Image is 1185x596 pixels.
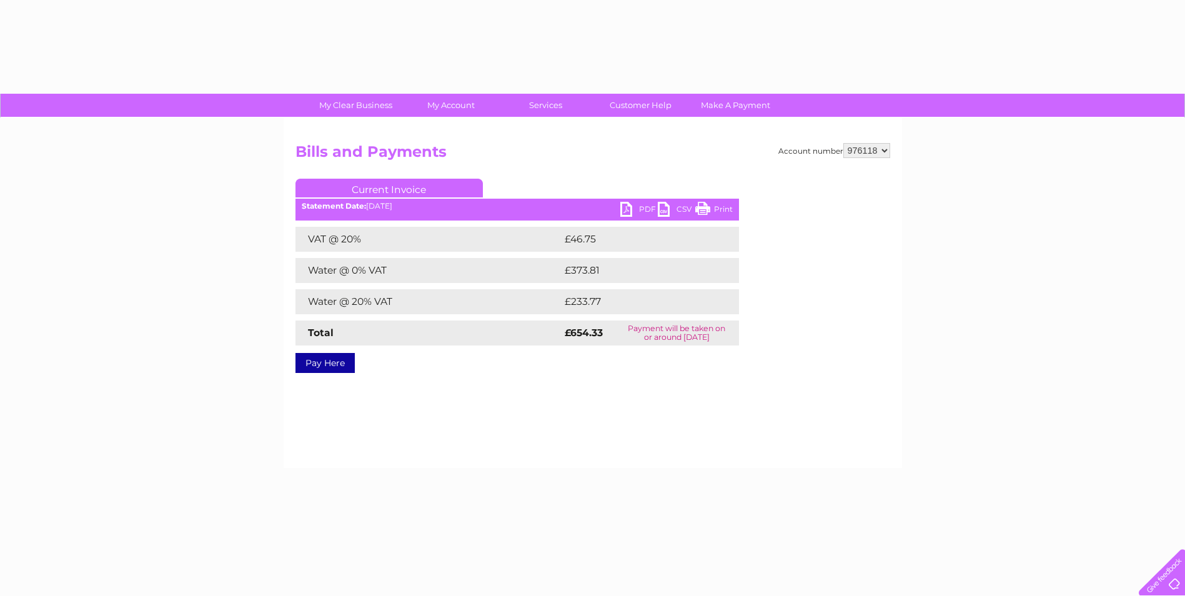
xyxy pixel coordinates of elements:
[658,202,695,220] a: CSV
[295,143,890,167] h2: Bills and Payments
[295,227,562,252] td: VAT @ 20%
[295,202,739,211] div: [DATE]
[589,94,692,117] a: Customer Help
[695,202,733,220] a: Print
[295,258,562,283] td: Water @ 0% VAT
[562,258,716,283] td: £373.81
[562,289,716,314] td: £233.77
[494,94,597,117] a: Services
[399,94,502,117] a: My Account
[295,353,355,373] a: Pay Here
[302,201,366,211] b: Statement Date:
[620,202,658,220] a: PDF
[615,320,739,345] td: Payment will be taken on or around [DATE]
[295,179,483,197] a: Current Invoice
[295,289,562,314] td: Water @ 20% VAT
[562,227,713,252] td: £46.75
[778,143,890,158] div: Account number
[308,327,334,339] strong: Total
[684,94,787,117] a: Make A Payment
[304,94,407,117] a: My Clear Business
[565,327,603,339] strong: £654.33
